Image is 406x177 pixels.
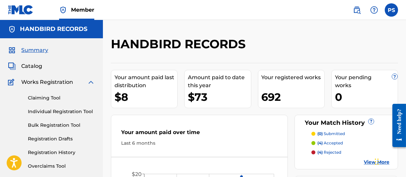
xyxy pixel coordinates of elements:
[111,37,249,52] h2: HANDBIRD RECORDS
[115,74,177,89] div: Your amount paid last distribution
[59,6,67,14] img: Top Rightsholder
[188,89,251,104] div: $73
[392,74,397,79] span: ?
[311,149,389,155] a: (4) rejected
[262,89,324,104] div: 692
[21,46,48,54] span: Summary
[367,3,381,17] div: Help
[28,163,95,170] a: Overclaims Tool
[364,159,389,166] a: View More
[375,152,379,172] div: Drag
[317,150,323,155] span: (4)
[21,78,73,86] span: Works Registration
[262,74,324,82] div: Your registered works
[71,6,94,14] span: Member
[21,62,42,70] span: Catalog
[121,128,278,140] div: Your amount paid over time
[385,3,398,17] div: User Menu
[368,119,374,124] span: ?
[317,140,343,146] p: accepted
[28,149,95,156] a: Registration History
[317,149,341,155] p: rejected
[8,62,42,70] a: CatalogCatalog
[311,131,389,137] a: (0) submitted
[311,140,389,146] a: (4) accepted
[8,62,16,70] img: Catalog
[20,25,87,33] h5: HANDBIRD RECORDS
[303,118,389,127] div: Your Match History
[28,108,95,115] a: Individual Registration Tool
[353,6,361,14] img: search
[87,78,95,86] img: expand
[8,78,17,86] img: Works Registration
[115,89,177,104] div: $8
[8,46,48,54] a: SummarySummary
[188,74,251,89] div: Amount paid to date this year
[335,74,398,89] div: Your pending works
[317,131,345,137] p: submitted
[8,46,16,54] img: Summary
[28,94,95,101] a: Claiming Tool
[317,131,323,136] span: (0)
[317,140,323,145] span: (4)
[373,145,406,177] iframe: Chat Widget
[350,3,364,17] a: Public Search
[28,122,95,129] a: Bulk Registration Tool
[370,6,378,14] img: help
[335,89,398,104] div: 0
[121,140,278,147] div: Last 6 months
[387,98,406,152] iframe: Resource Center
[8,25,16,33] img: Accounts
[28,135,95,142] a: Registration Drafts
[8,5,34,15] img: MLC Logo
